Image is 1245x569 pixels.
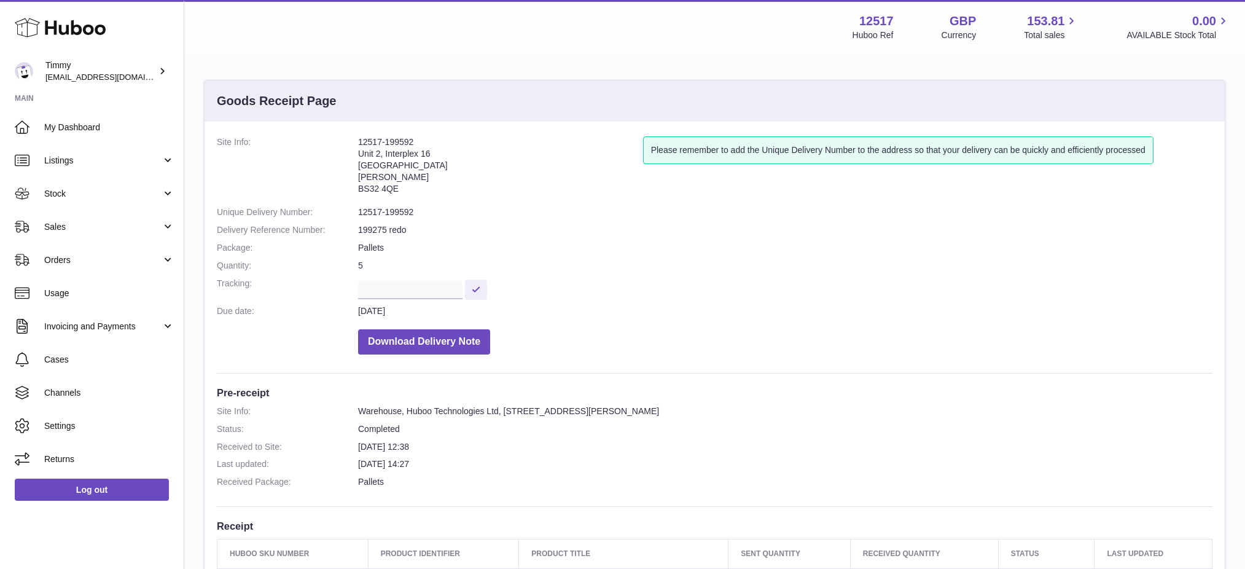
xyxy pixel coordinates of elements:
[358,305,1212,317] dd: [DATE]
[217,206,358,218] dt: Unique Delivery Number:
[998,540,1095,568] th: Status
[728,540,851,568] th: Sent Quantity
[217,476,358,488] dt: Received Package:
[217,260,358,272] dt: Quantity:
[217,305,358,317] dt: Due date:
[45,60,156,83] div: Timmy
[217,406,358,417] dt: Site Info:
[519,540,728,568] th: Product title
[643,136,1153,164] div: Please remember to add the Unique Delivery Number to the address so that your delivery can be qui...
[358,406,1212,417] dd: Warehouse, Huboo Technologies Ltd, [STREET_ADDRESS][PERSON_NAME]
[44,188,162,200] span: Stock
[358,260,1212,272] dd: 5
[217,519,1212,533] h3: Receipt
[1095,540,1212,568] th: Last updated
[15,479,169,501] a: Log out
[44,321,162,332] span: Invoicing and Payments
[368,540,519,568] th: Product Identifier
[217,278,358,299] dt: Tracking:
[1192,13,1216,29] span: 0.00
[44,288,174,299] span: Usage
[358,441,1212,453] dd: [DATE] 12:38
[1027,13,1064,29] span: 153.81
[358,242,1212,254] dd: Pallets
[859,13,894,29] strong: 12517
[44,221,162,233] span: Sales
[1024,29,1079,41] span: Total sales
[217,224,358,236] dt: Delivery Reference Number:
[950,13,976,29] strong: GBP
[358,329,490,355] button: Download Delivery Note
[358,476,1212,488] dd: Pallets
[217,423,358,435] dt: Status:
[358,136,643,200] address: 12517-199592 Unit 2, Interplex 16 [GEOGRAPHIC_DATA] [PERSON_NAME] BS32 4QE
[217,458,358,470] dt: Last updated:
[358,423,1212,435] dd: Completed
[1126,13,1230,41] a: 0.00 AVAILABLE Stock Total
[217,136,358,200] dt: Site Info:
[217,540,369,568] th: Huboo SKU Number
[358,206,1212,218] dd: 12517-199592
[44,354,174,366] span: Cases
[44,420,174,432] span: Settings
[217,441,358,453] dt: Received to Site:
[217,386,1212,399] h3: Pre-receipt
[44,453,174,465] span: Returns
[44,122,174,133] span: My Dashboard
[15,62,33,80] img: internalAdmin-12517@internal.huboo.com
[44,387,174,399] span: Channels
[1126,29,1230,41] span: AVAILABLE Stock Total
[45,72,181,82] span: [EMAIL_ADDRESS][DOMAIN_NAME]
[44,155,162,167] span: Listings
[217,93,337,109] h3: Goods Receipt Page
[850,540,998,568] th: Received Quantity
[942,29,977,41] div: Currency
[44,254,162,266] span: Orders
[217,242,358,254] dt: Package:
[853,29,894,41] div: Huboo Ref
[358,458,1212,470] dd: [DATE] 14:27
[358,224,1212,236] dd: 199275 redo
[1024,13,1079,41] a: 153.81 Total sales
